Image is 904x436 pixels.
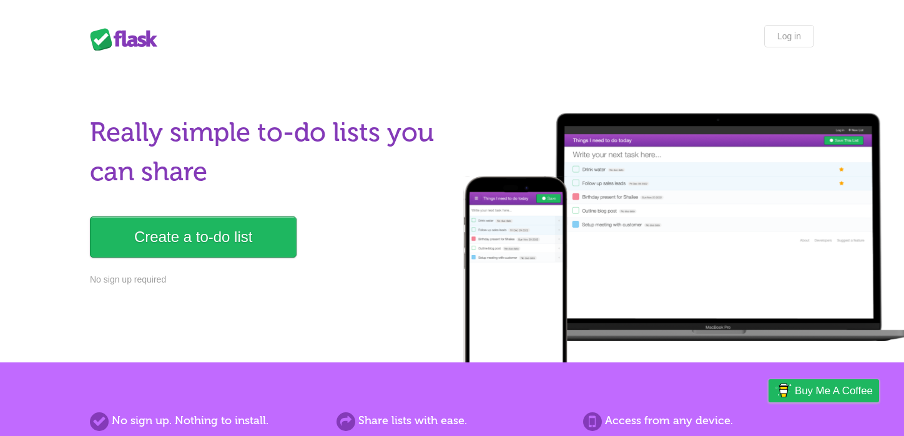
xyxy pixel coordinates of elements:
h2: No sign up. Nothing to install. [90,412,321,429]
img: Buy me a coffee [775,380,792,401]
a: Create a to-do list [90,216,297,258]
div: Flask Lists [90,28,165,51]
p: No sign up required [90,273,445,286]
a: Buy me a coffee [769,379,879,402]
h2: Access from any device. [583,412,814,429]
h1: Really simple to-do lists you can share [90,113,445,191]
h2: Share lists with ease. [337,412,567,429]
a: Log in [764,25,814,47]
span: Buy me a coffee [795,380,873,402]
